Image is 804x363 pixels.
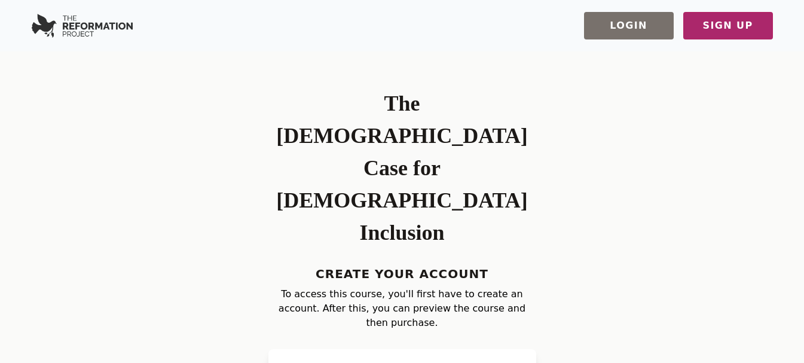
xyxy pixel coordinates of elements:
[683,12,773,39] button: Sign Up
[584,12,674,39] button: Login
[268,263,536,285] h4: Create Your Account
[32,14,133,38] img: Serverless SaaS Boilerplate
[268,87,536,249] h1: The [DEMOGRAPHIC_DATA] Case for [DEMOGRAPHIC_DATA] Inclusion
[610,19,647,33] span: Login
[268,87,536,330] div: To access this course, you'll first have to create an account. After this, you can preview the co...
[702,19,753,33] span: Sign Up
